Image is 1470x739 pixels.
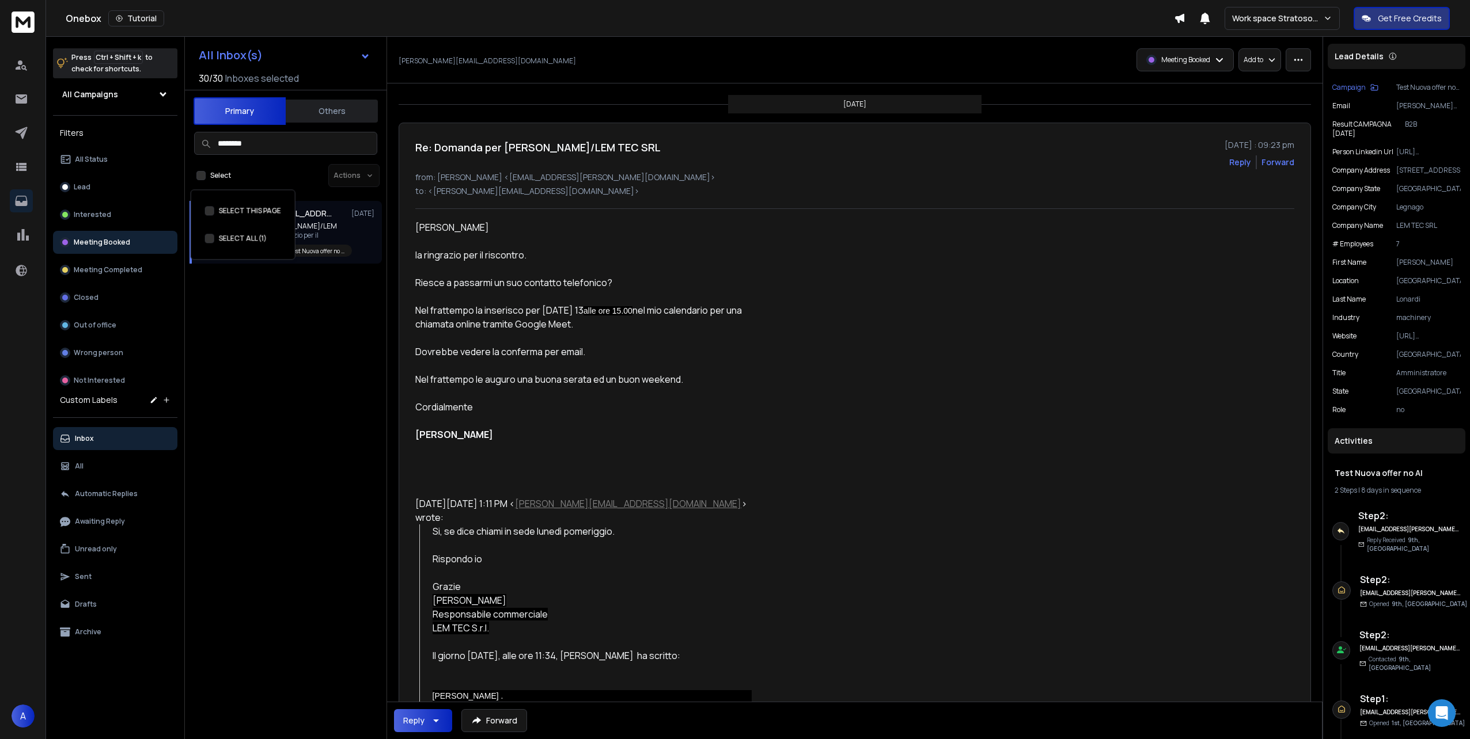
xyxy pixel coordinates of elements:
[1354,7,1450,30] button: Get Free Credits
[74,293,98,302] p: Closed
[1396,239,1461,249] p: 7
[12,704,35,727] button: A
[1396,368,1461,378] p: Amministratore
[219,206,281,215] label: SELECT THIS PAGE
[1229,157,1251,168] button: Reply
[199,49,263,61] h1: All Inbox(s)
[1392,719,1465,727] span: 1st, [GEOGRAPHIC_DATA]
[1332,405,1346,414] p: role
[1396,83,1461,92] p: Test Nuova offer no AI
[53,148,177,171] button: All Status
[53,341,177,364] button: Wrong person
[190,44,380,67] button: All Inbox(s)
[415,428,493,441] strong: [PERSON_NAME]
[60,394,118,406] h3: Custom Labels
[53,369,177,392] button: Not Interested
[53,203,177,226] button: Interested
[1332,313,1359,322] p: industry
[399,56,576,66] p: [PERSON_NAME][EMAIL_ADDRESS][DOMAIN_NAME]
[1335,467,1458,479] h1: Test Nuova offer no AI
[75,155,108,164] p: All Status
[1369,719,1465,727] p: Opened
[415,372,752,386] div: Nel frattempo le auguro una buona serata ed un buon weekend.
[1225,139,1294,151] p: [DATE] : 09:23 pm
[1332,221,1383,230] p: Company Name
[1396,313,1461,322] p: machinery
[225,71,299,85] h3: Inboxes selected
[53,176,177,199] button: Lead
[1359,644,1460,653] h6: [EMAIL_ADDRESS][PERSON_NAME][DOMAIN_NAME]
[1360,589,1461,597] h6: [EMAIL_ADDRESS][PERSON_NAME][DOMAIN_NAME]
[1335,486,1458,495] div: |
[74,348,123,357] p: Wrong person
[74,376,125,385] p: Not Interested
[1360,573,1467,586] h6: Step 2 :
[433,622,489,634] span: LEM TEC S.r.l.
[74,321,116,330] p: Out of office
[1335,51,1384,62] p: Lead Details
[394,709,452,732] button: Reply
[108,10,164,26] button: Tutorial
[53,125,177,141] h3: Filters
[53,565,177,588] button: Sent
[1358,525,1459,534] h6: [EMAIL_ADDRESS][PERSON_NAME][DOMAIN_NAME]
[1396,350,1461,359] p: [GEOGRAPHIC_DATA]
[74,265,142,275] p: Meeting Completed
[194,97,286,125] button: Primary
[1396,332,1461,341] p: [URL][DOMAIN_NAME]
[219,234,267,243] label: SELECT ALL (1)
[1335,485,1357,495] span: 2 Steps
[1261,157,1294,168] div: Forward
[1332,258,1366,267] p: First Name
[1369,655,1431,672] span: 9th, [GEOGRAPHIC_DATA]
[75,544,117,554] p: Unread only
[1161,55,1210,64] p: Meeting Booked
[1332,387,1348,396] p: State
[53,510,177,533] button: Awaiting Reply
[1367,536,1470,553] p: Reply Received
[461,709,527,732] button: Forward
[53,286,177,309] button: Closed
[75,462,84,471] p: All
[415,497,752,524] div: [DATE][DATE] 1:11 PM < > wrote:
[1332,83,1378,92] button: Campaign
[1396,147,1461,157] p: [URL][DOMAIN_NAME][PERSON_NAME]
[415,139,661,155] h1: Re: Domanda per [PERSON_NAME]/LEM TEC SRL
[1396,258,1461,267] p: [PERSON_NAME]
[290,247,345,256] p: Test Nuova offer no AI
[1332,166,1390,175] p: Company Address
[403,715,425,726] div: Reply
[75,434,94,443] p: Inbox
[286,98,378,124] button: Others
[53,427,177,450] button: Inbox
[74,182,90,192] p: Lead
[1396,276,1461,285] p: [GEOGRAPHIC_DATA]
[53,538,177,561] button: Unread only
[1396,387,1461,396] p: [GEOGRAPHIC_DATA]
[351,209,377,218] p: [DATE]
[1369,600,1467,608] p: Opened
[1396,166,1461,175] p: [STREET_ADDRESS]
[1405,120,1461,138] p: B2B
[1396,184,1461,193] p: [GEOGRAPHIC_DATA]
[1332,350,1358,359] p: Country
[1396,405,1461,414] p: no
[584,306,632,315] span: alle ore 15.00
[1328,428,1465,454] div: Activities
[1359,628,1470,642] h6: Step 2 :
[53,258,177,281] button: Meeting Completed
[53,455,177,478] button: All
[1396,101,1461,111] p: [PERSON_NAME][EMAIL_ADDRESS][DOMAIN_NAME]
[71,52,153,75] p: Press to check for shortcuts.
[53,231,177,254] button: Meeting Booked
[1332,239,1373,249] p: # Employees
[62,89,118,100] h1: All Campaigns
[1378,13,1442,24] p: Get Free Credits
[1367,536,1429,553] span: 9th, [GEOGRAPHIC_DATA]
[1369,655,1470,672] p: Contacted
[1361,485,1421,495] span: 8 days in sequence
[433,608,548,620] span: Responsabile commerciale
[1332,83,1366,92] p: Campaign
[843,100,866,109] p: [DATE]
